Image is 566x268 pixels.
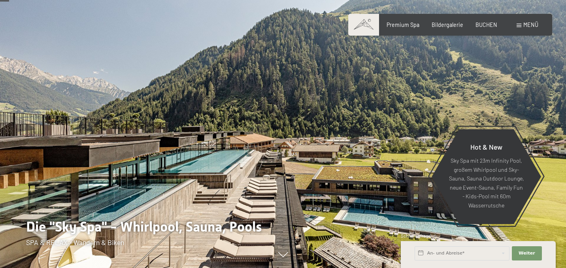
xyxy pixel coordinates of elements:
[401,233,430,238] span: Schnellanfrage
[470,143,502,151] span: Hot & New
[523,21,538,28] span: Menü
[387,21,419,28] a: Premium Spa
[449,157,524,210] p: Sky Spa mit 23m Infinity Pool, großem Whirlpool und Sky-Sauna, Sauna Outdoor Lounge, neue Event-S...
[432,21,463,28] a: Bildergalerie
[475,21,497,28] a: BUCHEN
[519,250,535,257] span: Weiter
[512,246,542,260] button: Weiter
[431,129,541,224] a: Hot & New Sky Spa mit 23m Infinity Pool, großem Whirlpool und Sky-Sauna, Sauna Outdoor Lounge, ne...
